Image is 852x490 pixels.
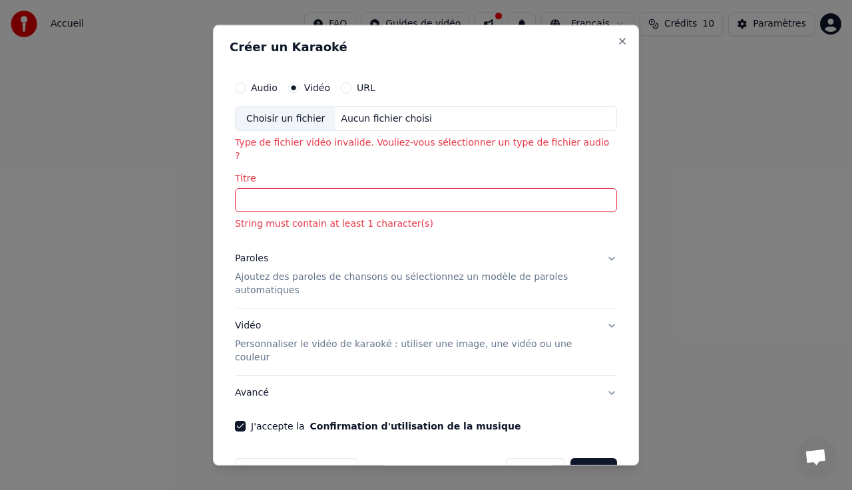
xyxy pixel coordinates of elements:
div: Aucun fichier choisi [335,112,437,126]
button: Annuler [506,459,564,483]
p: String must contain at least 1 character(s) [235,218,617,231]
div: Vidéo [235,320,596,365]
label: URL [357,83,375,92]
button: Avancé [235,376,617,411]
div: Paroles [235,253,268,266]
p: Ajoutez des paroles de chansons ou sélectionnez un modèle de paroles automatiques [235,271,596,298]
button: ParolesAjoutez des paroles de chansons ou sélectionnez un modèle de paroles automatiques [235,242,617,308]
label: Titre [235,174,617,184]
label: Audio [251,83,278,92]
button: VidéoPersonnaliser le vidéo de karaoké : utiliser une image, une vidéo ou une couleur [235,309,617,376]
button: Créer [570,459,617,483]
label: Vidéo [304,83,330,92]
p: Type de fichier vidéo invalide. Vouliez-vous sélectionner un type de fichier audio ? [235,137,617,164]
div: Choisir un fichier [236,107,335,131]
p: Personnaliser le vidéo de karaoké : utiliser une image, une vidéo ou une couleur [235,338,596,365]
button: J'accepte la [310,422,521,431]
label: J'accepte la [251,422,521,431]
h2: Créer un Karaoké [230,41,622,53]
